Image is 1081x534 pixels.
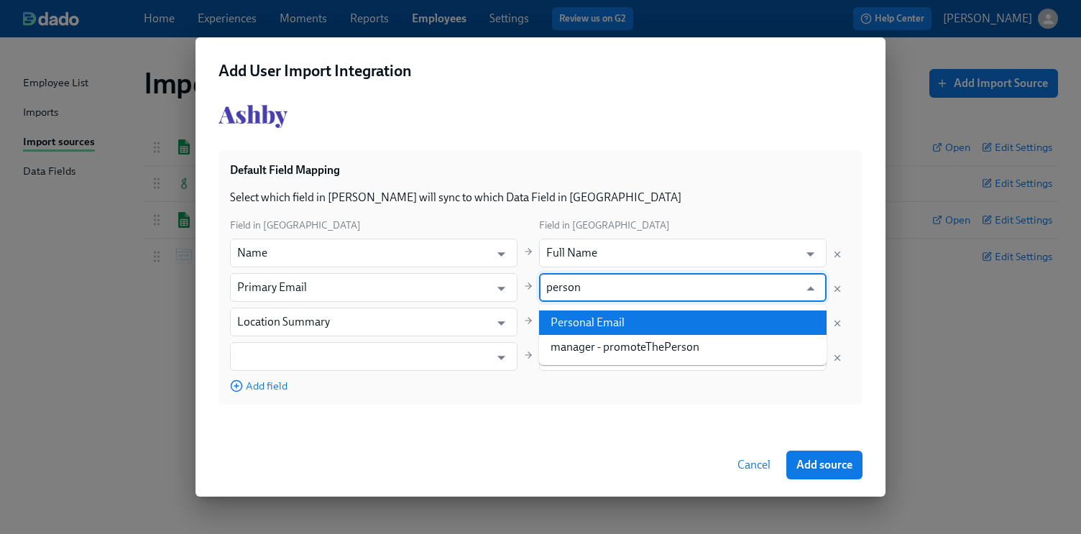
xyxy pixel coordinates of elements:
[230,219,361,231] span: Field in [GEOGRAPHIC_DATA]
[230,190,851,206] p: Select which field in [PERSON_NAME] will sync to which Data Field in [GEOGRAPHIC_DATA]
[490,312,512,334] button: Open
[737,458,770,472] span: Cancel
[230,162,340,178] h3: Default Field Mapping
[490,346,512,369] button: Open
[786,451,862,479] button: Add source
[490,243,512,265] button: Open
[799,277,822,300] button: Close
[796,458,852,472] span: Add source
[539,310,827,335] li: Personal Email
[832,249,842,259] button: Delete mapping
[230,379,287,393] button: Add field
[832,318,842,328] button: Delete mapping
[218,105,287,128] img: ashby.png
[832,284,842,294] button: Delete mapping
[539,335,827,359] li: manager - promoteThePerson
[832,353,842,363] button: Delete mapping
[218,60,862,82] h2: Add User Import Integration
[799,243,822,265] button: Open
[727,451,781,479] button: Cancel
[539,219,670,231] span: Field in [GEOGRAPHIC_DATA]
[490,277,512,300] button: Open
